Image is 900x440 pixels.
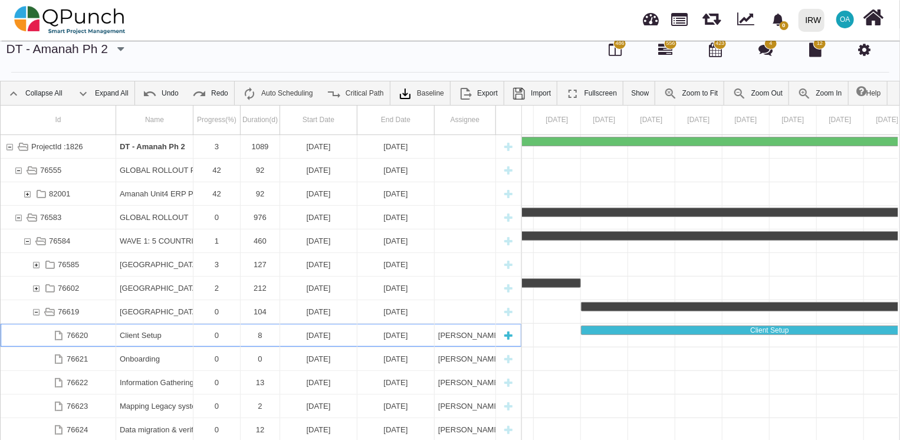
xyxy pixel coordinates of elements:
[361,300,431,323] div: [DATE]
[197,300,237,323] div: 0
[817,106,864,134] div: 13 Apr 2026
[506,81,557,105] a: Import
[244,277,276,300] div: 212
[770,106,817,134] div: 12 Apr 2026
[242,87,257,101] img: ic_auto_scheduling_24.ade0d5b.png
[70,81,134,105] a: Expand All
[284,395,353,418] div: [DATE]
[280,277,357,300] div: 08-09-2025
[284,135,353,158] div: [DATE]
[1,206,116,229] div: 76583
[244,347,276,370] div: 0
[193,106,241,134] div: Progress(%)
[1,277,116,300] div: 76602
[512,87,526,101] img: save.4d96896.png
[193,300,241,323] div: 0
[1,159,116,182] div: 76555
[392,81,450,105] a: Baseline
[452,81,504,105] a: Export
[840,16,850,23] span: OA
[284,253,353,276] div: [DATE]
[361,395,431,418] div: [DATE]
[116,371,193,394] div: Information Gathering
[244,395,276,418] div: 2
[244,135,276,158] div: 1089
[758,42,773,57] i: Punch Discussion
[280,395,357,418] div: 29-04-2026
[280,182,357,205] div: 27-06-2025
[731,1,765,40] div: Dynamic Report
[361,371,431,394] div: [DATE]
[321,81,390,105] a: Critical Path
[120,206,189,229] div: GLOBAL ROLLOUT
[116,253,193,276] div: South Africa
[500,395,517,418] div: New task
[241,371,280,394] div: 13
[1,300,521,324] div: Task: Somalia (SO) Start date: 08-04-2026 End date: 20-07-2026
[241,206,280,229] div: 976
[1,135,521,159] div: Task: DT - Amanah Ph 2 Start date: 27-06-2025 End date: 19-06-2028
[435,106,496,134] div: Assignee
[193,324,241,347] div: 0
[284,324,353,347] div: [DATE]
[193,182,241,205] div: 42
[500,277,517,300] div: New task
[722,106,770,134] div: 11 Apr 2026
[197,159,237,182] div: 42
[357,229,435,252] div: 11-12-2026
[197,277,237,300] div: 2
[357,206,435,229] div: 10-05-2028
[193,347,241,370] div: 0
[280,253,357,276] div: 23-09-2025
[643,7,659,25] span: Dashboard
[67,347,88,370] div: 76621
[702,6,721,25] span: Releases
[186,81,234,105] a: Redo
[280,159,357,182] div: 27-06-2025
[1,182,116,205] div: 82001
[438,347,492,370] div: [PERSON_NAME],[PERSON_NAME],
[241,106,280,134] div: Duration(d)
[193,135,241,158] div: 3
[244,371,276,394] div: 13
[850,81,887,105] a: Help
[241,159,280,182] div: 92
[244,253,276,276] div: 127
[58,300,79,323] div: 76619
[67,371,88,394] div: 76622
[120,182,189,205] div: Amanah Unit4 ERP PreDeployment Preparation Tasks
[327,87,341,101] img: ic_critical_path_24.b7f2986.png
[625,81,655,105] a: Show
[284,229,353,252] div: [DATE]
[237,81,318,105] a: Auto Scheduling
[770,40,773,48] span: 4
[116,395,193,418] div: Mapping Legacy system standing data with the new Amanah codes
[244,206,276,229] div: 976
[500,135,517,158] div: New task
[357,159,435,182] div: 26-09-2025
[40,159,61,182] div: 76555
[534,106,581,134] div: 07 Apr 2026
[244,159,276,182] div: 92
[6,42,108,55] a: DT - Amanah Ph 2
[1,324,521,347] div: Task: Client Setup Start date: 08-04-2026 End date: 15-04-2026
[361,182,431,205] div: [DATE]
[357,347,435,370] div: 15-04-2026
[666,40,675,48] span: 556
[780,21,789,30] span: 0
[1,395,521,418] div: Task: Mapping Legacy system standing data with the new Amanah codes Start date: 29-04-2026 End da...
[357,371,435,394] div: 28-04-2026
[197,395,237,418] div: 0
[768,9,789,30] div: Notification
[628,106,675,134] div: 09 Apr 2026
[197,206,237,229] div: 0
[280,324,357,347] div: 08-04-2026
[791,81,848,105] a: Zoom In
[797,87,812,101] img: ic_zoom_in.48fceee.png
[193,159,241,182] div: 42
[241,253,280,276] div: 127
[500,300,517,323] div: New task
[143,87,157,101] img: ic_undo_24.4502e76.png
[197,347,237,370] div: 0
[193,253,241,276] div: 3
